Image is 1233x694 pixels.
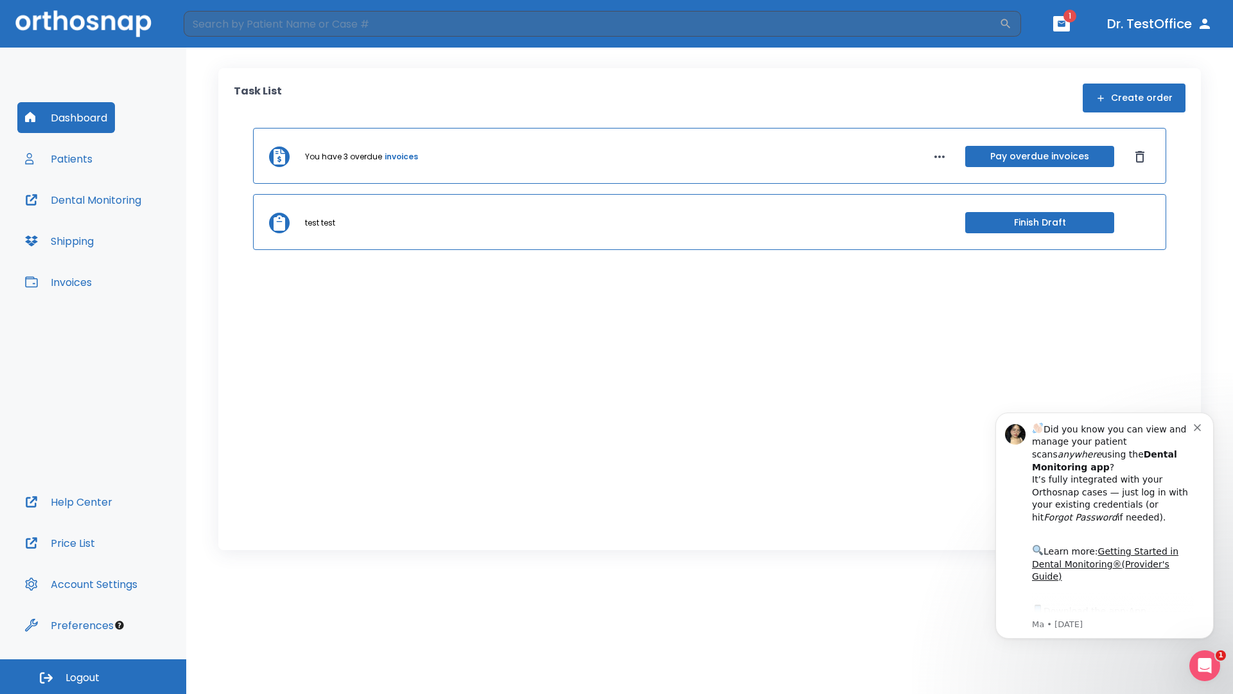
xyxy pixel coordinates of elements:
[385,151,418,163] a: invoices
[184,11,999,37] input: Search by Patient Name or Case #
[17,143,100,174] button: Patients
[218,28,228,38] button: Dismiss notification
[1189,650,1220,681] iframe: Intercom live chat
[17,569,145,600] button: Account Settings
[1130,147,1150,167] button: Dismiss
[56,213,170,236] a: App Store
[17,102,115,133] button: Dashboard
[1216,650,1226,661] span: 1
[965,212,1114,233] button: Finish Draft
[234,84,282,112] p: Task List
[976,393,1233,659] iframe: Intercom notifications message
[17,486,120,517] button: Help Center
[17,528,103,558] button: Price List
[17,610,121,641] button: Preferences
[56,226,218,237] p: Message from Ma, sent 2w ago
[114,619,125,631] div: Tooltip anchor
[17,267,100,298] button: Invoices
[1102,12,1218,35] button: Dr. TestOffice
[17,184,149,215] button: Dental Monitoring
[15,10,152,37] img: Orthosnap
[965,146,1114,167] button: Pay overdue invoices
[56,209,218,275] div: Download the app: | ​ Let us know if you need help getting started!
[305,217,335,229] p: test test
[305,151,382,163] p: You have 3 overdue
[1083,84,1185,112] button: Create order
[66,671,100,685] span: Logout
[17,226,101,256] button: Shipping
[1063,10,1076,22] span: 1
